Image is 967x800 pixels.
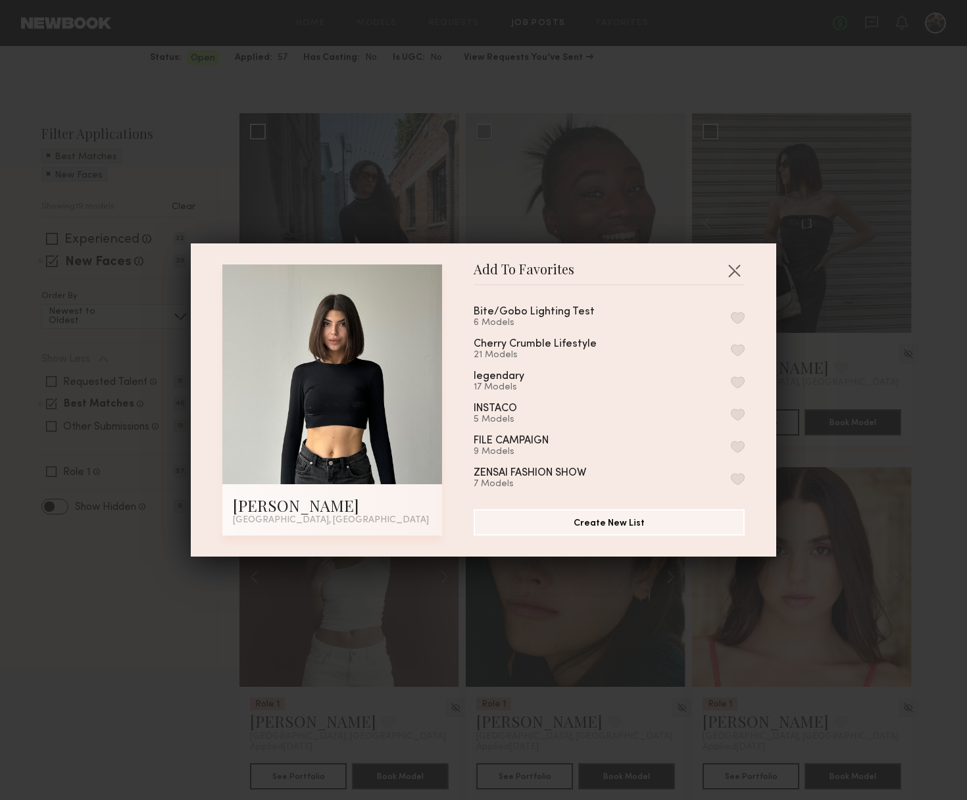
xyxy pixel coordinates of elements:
[474,468,586,479] div: ZENSAI FASHION SHOW
[474,339,597,350] div: Cherry Crumble Lifestyle
[233,495,432,516] div: [PERSON_NAME]
[474,382,556,393] div: 17 Models
[474,318,626,328] div: 6 Models
[474,479,618,489] div: 7 Models
[474,509,745,536] button: Create New List
[474,371,524,382] div: legendary
[474,403,517,414] div: INSTACO
[474,350,628,361] div: 21 Models
[233,516,432,525] div: [GEOGRAPHIC_DATA], [GEOGRAPHIC_DATA]
[474,307,595,318] div: Bite/Gobo Lighting Test
[474,447,580,457] div: 9 Models
[474,264,574,284] span: Add To Favorites
[724,260,745,281] button: Close
[474,436,549,447] div: FILE CAMPAIGN
[474,414,549,425] div: 5 Models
